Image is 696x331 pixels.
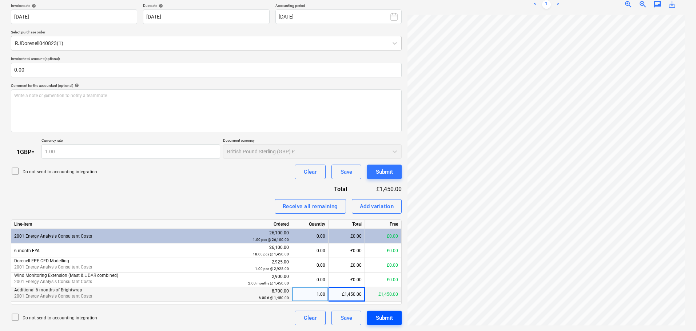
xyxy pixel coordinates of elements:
[14,287,82,292] span: Additional 6 months of Brightwrap
[331,165,361,179] button: Save
[341,167,352,177] div: Save
[376,167,393,177] div: Submit
[11,3,137,8] div: Invoice date
[352,199,402,214] button: Add variation
[275,199,346,214] button: Receive all remaining
[275,9,402,24] button: [DATE]
[295,243,325,258] div: 0.00
[329,243,365,258] div: £0.00
[11,56,402,62] p: Invoice total amount (optional)
[11,149,41,156] div: 1 GBP =
[304,313,317,323] div: Clear
[41,138,220,144] p: Currency rate
[360,202,394,211] div: Add variation
[248,281,289,285] small: 2.00 months @ 1,450.00
[331,311,361,325] button: Save
[73,83,79,88] span: help
[11,83,402,88] div: Comment for the accountant (optional)
[241,220,292,229] div: Ordered
[244,273,289,287] div: 2,900.00
[329,273,365,287] div: £0.00
[295,258,325,273] div: 0.00
[14,234,92,239] span: 2001 Energy Analysis Consultant Costs
[367,165,402,179] button: Submit
[11,63,402,77] input: Invoice total amount (optional)
[295,229,325,243] div: 0.00
[365,243,401,258] div: £0.00
[329,220,365,229] div: Total
[255,267,289,271] small: 1.00 pcs @ 2,925.00
[365,229,401,243] div: £0.00
[11,220,241,229] div: Line-item
[329,258,365,273] div: £0.00
[14,265,92,270] span: 2001 Energy Analysis Consultant Costs
[367,311,402,325] button: Submit
[376,313,393,323] div: Submit
[253,238,289,242] small: 1.00 pcs @ 26,100.00
[365,258,401,273] div: £0.00
[157,4,163,8] span: help
[30,4,36,8] span: help
[11,30,402,36] p: Select purchase order
[292,220,329,229] div: Quantity
[11,9,137,24] input: Invoice date not specified
[244,288,289,301] div: 8,700.00
[295,287,325,302] div: 1.00
[341,313,352,323] div: Save
[244,230,289,243] div: 26,100.00
[11,243,241,258] div: 6-month EYA
[295,165,326,179] button: Clear
[365,273,401,287] div: £0.00
[143,9,269,24] input: Due date not specified
[14,279,92,284] span: 2001 Energy Analysis Consultant Costs
[23,315,97,321] p: Do not send to accounting integration
[244,244,289,258] div: 26,100.00
[14,294,92,299] span: 2001 Energy Analysis Consultant Costs
[14,258,69,263] span: Dorenell EPE CFD Modelling
[223,138,402,144] p: Document currency
[143,3,269,8] div: Due date
[304,167,317,177] div: Clear
[329,229,365,243] div: £0.00
[259,296,289,300] small: 6.00 6 @ 1,450.00
[23,169,97,175] p: Do not send to accounting integration
[275,3,402,9] p: Accounting period
[365,287,401,302] div: £1,450.00
[283,202,338,211] div: Receive all remaining
[253,252,289,256] small: 18.00 pcs @ 1,450.00
[14,273,118,278] span: Wind Monitoring Extension (Mast & LiDAR combined)
[307,185,359,193] div: Total
[295,273,325,287] div: 0.00
[295,311,326,325] button: Clear
[359,185,402,193] div: £1,450.00
[365,220,401,229] div: Free
[329,287,365,302] div: £1,450.00
[244,259,289,272] div: 2,925.00
[660,296,696,331] iframe: Chat Widget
